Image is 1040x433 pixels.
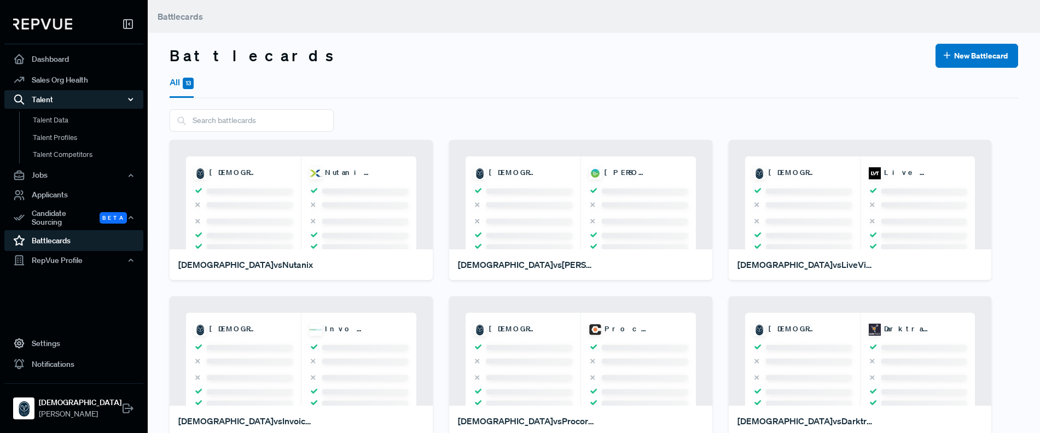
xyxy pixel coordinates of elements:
div: [DEMOGRAPHIC_DATA] vs Procore Technologies [458,415,595,427]
strong: [DEMOGRAPHIC_DATA] [39,397,121,408]
a: Talent Competitors [19,146,158,163]
a: New Battlecard [936,49,1018,60]
button: New Battlecard [936,44,1018,68]
div: [DEMOGRAPHIC_DATA] vs [PERSON_NAME] [458,259,595,271]
span: Beta [100,212,127,224]
img: RepVue [13,19,72,30]
img: Samsara [15,400,33,417]
div: [DEMOGRAPHIC_DATA] vs InvoiceCloud [178,415,315,427]
div: Candidate Sourcing [4,206,143,231]
div: [DEMOGRAPHIC_DATA] vs Darktrace [737,415,874,427]
a: [DEMOGRAPHIC_DATA]vsLiveView Technologies [729,249,992,280]
a: Talent Data [19,112,158,129]
a: Settings [4,333,143,354]
button: Jobs [4,166,143,185]
div: [DEMOGRAPHIC_DATA] vs LiveView Technologies [737,259,874,271]
div: [DEMOGRAPHIC_DATA] vs Nutanix [178,259,313,271]
a: Notifications [4,354,143,375]
a: Applicants [4,185,143,206]
a: Dashboard [4,49,143,69]
span: Battlecards [158,11,203,22]
button: RepVue Profile [4,251,143,270]
button: All [170,68,194,98]
a: Battlecards [4,230,143,251]
a: Samsara[DEMOGRAPHIC_DATA][PERSON_NAME] [4,383,143,424]
span: 13 [183,78,194,89]
a: Talent Profiles [19,129,158,147]
span: [PERSON_NAME] [39,408,121,420]
button: Candidate Sourcing Beta [4,206,143,231]
input: Search battlecards [170,109,334,132]
a: Sales Org Health [4,69,143,90]
h3: Battlecards [170,46,344,65]
a: [DEMOGRAPHIC_DATA]vs[PERSON_NAME] [449,249,712,280]
a: [DEMOGRAPHIC_DATA]vsNutanix [170,249,433,280]
button: Talent [4,90,143,109]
